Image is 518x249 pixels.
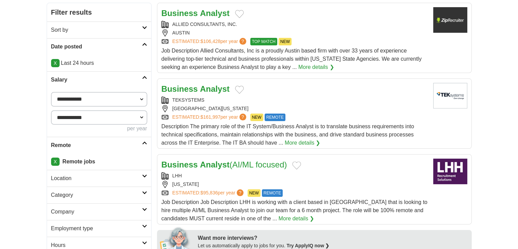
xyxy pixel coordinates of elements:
button: Add to favorite jobs [235,86,244,94]
a: LHH [172,173,182,178]
strong: Business [161,84,198,93]
a: Location [47,170,151,187]
strong: Remote jobs [62,159,95,164]
span: NEW [279,38,292,45]
span: Job Description Allied Consultants, Inc is a proudly Austin based firm with over 33 years of expe... [161,48,422,70]
span: ? [239,38,246,45]
strong: Analyst [200,84,230,93]
span: REMOTE [262,189,283,197]
a: Salary [47,71,151,88]
strong: Analyst [200,9,230,18]
a: Try ApplyIQ now ❯ [287,243,330,248]
a: X [51,158,60,166]
span: $95,836 [201,190,218,195]
a: Remote [47,137,151,153]
div: [GEOGRAPHIC_DATA][US_STATE] [161,105,428,112]
a: Company [47,203,151,220]
a: Category [47,187,151,203]
span: $161,997 [201,114,220,120]
button: Add to favorite jobs [292,161,301,170]
a: ESTIMATED:$95,836per year? [172,189,245,197]
a: Business Analyst(AI/ML focused) [161,160,287,169]
span: Description The primary role of the IT System/Business Analyst is to translate business requireme... [161,123,414,146]
img: TEKsystems logo [433,83,467,108]
strong: Business [161,9,198,18]
strong: Analyst [200,160,230,169]
span: Job Description Job Description LHH is working with a client based in [GEOGRAPHIC_DATA] that is l... [161,199,427,221]
span: ? [239,114,246,120]
h2: Company [51,208,142,216]
a: ESTIMATED:$161,997per year? [172,114,248,121]
h2: Date posted [51,43,142,51]
h2: Location [51,174,142,182]
span: REMOTE [265,114,285,121]
a: Date posted [47,38,151,55]
a: More details ❯ [279,215,314,223]
img: LHH logo [433,159,467,184]
div: per year [51,124,147,133]
a: More details ❯ [285,139,320,147]
h2: Employment type [51,224,142,233]
span: NEW [250,114,263,121]
h2: Filter results [47,3,151,21]
a: Business Analyst [161,9,230,18]
div: AUSTIN [161,29,428,36]
button: Add to favorite jobs [235,10,244,18]
strong: Business [161,160,198,169]
a: Business Analyst [161,84,230,93]
a: More details ❯ [298,63,334,71]
span: ? [237,189,244,196]
a: X [51,59,60,67]
h2: Salary [51,76,142,84]
h2: Remote [51,141,142,149]
div: [US_STATE] [161,181,428,188]
a: ESTIMATED:$106,428per year? [172,38,248,45]
p: Last 24 hours [51,59,147,67]
a: Sort by [47,21,151,38]
div: Want more interviews? [198,234,468,242]
a: TEKSYSTEMS [172,97,204,103]
div: ALLIED CONSULTANTS, INC. [161,21,428,28]
img: Company logo [433,7,467,33]
span: NEW [248,189,261,197]
a: Employment type [47,220,151,237]
span: TOP MATCH [250,38,277,45]
span: $106,428 [201,39,220,44]
h2: Sort by [51,26,142,34]
h2: Category [51,191,142,199]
